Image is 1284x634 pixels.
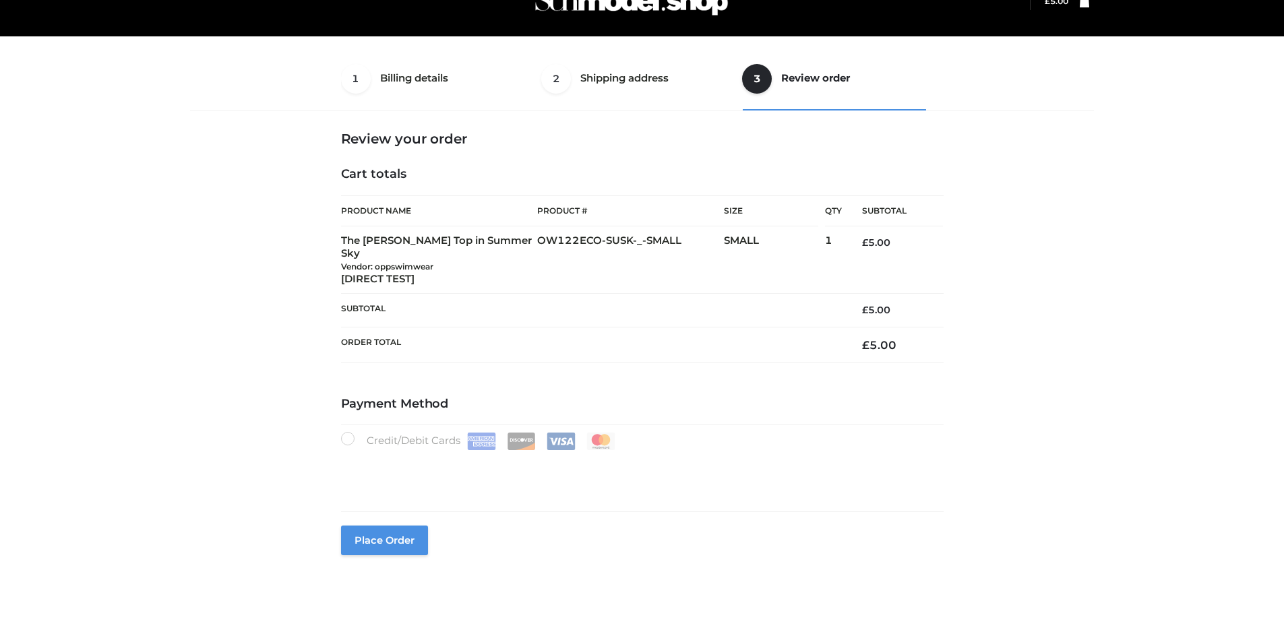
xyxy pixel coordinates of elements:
th: Qty [825,195,842,226]
img: Amex [467,433,496,450]
td: OW122ECO-SUSK-_-SMALL [537,226,724,294]
iframe: Secure payment input frame [338,447,941,497]
span: £ [862,304,868,316]
th: Product # [537,195,724,226]
th: Size [724,196,818,226]
bdi: 5.00 [862,338,896,352]
label: Credit/Debit Cards [341,432,617,450]
h3: Review your order [341,131,944,147]
th: Product Name [341,195,538,226]
small: Vendor: oppswimwear [341,261,433,272]
img: Discover [507,433,536,450]
h4: Payment Method [341,397,944,412]
span: £ [862,338,869,352]
td: The [PERSON_NAME] Top in Summer Sky [DIRECT TEST] [341,226,538,294]
th: Subtotal [341,294,843,327]
td: SMALL [724,226,825,294]
th: Subtotal [842,196,943,226]
img: Mastercard [586,433,615,450]
h4: Cart totals [341,167,944,182]
img: Visa [547,433,576,450]
td: 1 [825,226,842,294]
th: Order Total [341,327,843,362]
span: £ [862,236,868,249]
bdi: 5.00 [862,236,890,249]
button: Place order [341,526,428,555]
bdi: 5.00 [862,304,890,316]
